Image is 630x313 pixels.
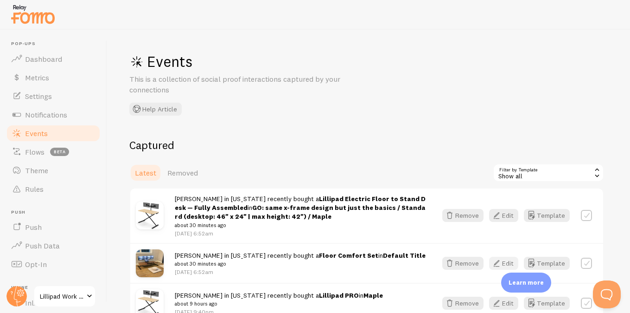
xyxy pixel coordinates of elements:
a: Opt-In [6,255,101,274]
span: Push [25,222,42,232]
img: Lillipad42Maple1.jpg [136,202,164,229]
a: Push Data [6,236,101,255]
strong: GO: same x-frame design but just the basics / Standard (desktop: 46" x 24" | max height: 42") / M... [175,203,426,221]
a: Metrics [6,68,101,87]
small: about 30 minutes ago [175,221,426,229]
a: Theme [6,161,101,180]
small: about 9 hours ago [175,300,383,308]
div: Show all [493,163,604,182]
a: Notifications [6,105,101,124]
button: Remove [442,297,484,310]
span: Rules [25,184,44,194]
p: This is a collection of social proof interactions captured by your connections [129,74,352,95]
a: Lillipad Work Solutions [33,285,96,307]
span: Push Data [25,241,60,250]
span: [PERSON_NAME] in [US_STATE] recently bought a in [175,291,383,308]
button: Template [524,297,570,310]
button: Remove [442,257,484,270]
span: Lillipad Work Solutions [40,291,84,302]
span: Removed [167,168,198,177]
strong: Maple [363,291,383,300]
span: Settings [25,91,52,101]
h2: Captured [129,138,604,152]
span: beta [50,148,69,156]
button: Edit [489,257,518,270]
span: [PERSON_NAME] in [US_STATE] recently bought a in [175,195,426,229]
span: Push [11,209,101,215]
button: Edit [489,209,518,222]
p: [DATE] 6:52am [175,268,426,276]
button: Template [524,209,570,222]
a: Lillipad Electric Floor to Stand Desk — Fully Assembled [175,195,426,212]
a: Latest [129,163,162,182]
a: Dashboard [6,50,101,68]
a: Settings [6,87,101,105]
a: Push [6,218,101,236]
a: Events [6,124,101,143]
a: Lillipad PRO [319,291,359,300]
small: about 30 minutes ago [175,260,426,268]
a: Edit [489,209,524,222]
img: Lillipad_floor_cushion_yoga_pillow_small.jpg [136,249,164,277]
button: Remove [442,209,484,222]
div: Learn more [501,273,551,293]
span: Events [25,129,48,138]
a: Removed [162,163,204,182]
iframe: Help Scout Beacon - Open [593,280,621,308]
span: Dashboard [25,54,62,64]
a: Rules [6,180,101,198]
span: Latest [135,168,156,177]
span: Flows [25,147,45,156]
span: Inline [11,285,101,291]
a: Edit [489,297,524,310]
p: Learn more [509,278,544,287]
h1: Events [129,52,407,71]
span: Opt-In [25,260,47,269]
span: Metrics [25,73,49,82]
span: [PERSON_NAME] in [US_STATE] recently bought a in [175,251,426,268]
p: [DATE] 6:52am [175,229,426,237]
button: Edit [489,297,518,310]
a: Floor Comfort Set [319,251,378,260]
img: fomo-relay-logo-orange.svg [10,2,56,26]
span: Notifications [25,110,67,119]
a: Edit [489,257,524,270]
strong: Default Title [383,251,426,260]
a: Flows beta [6,143,101,161]
span: Pop-ups [11,41,101,47]
span: Theme [25,166,48,175]
button: Template [524,257,570,270]
button: Help Article [129,103,182,116]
